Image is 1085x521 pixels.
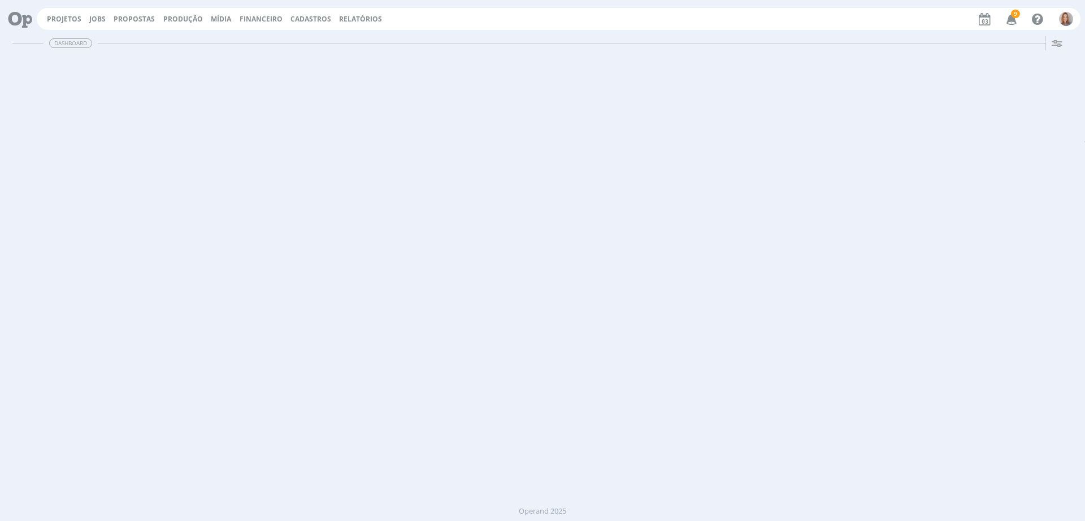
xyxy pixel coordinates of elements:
[339,14,382,24] a: Relatórios
[336,15,385,24] button: Relatórios
[287,15,335,24] button: Cadastros
[44,15,85,24] button: Projetos
[207,15,235,24] button: Mídia
[1059,12,1073,26] img: A
[47,14,81,24] a: Projetos
[1011,10,1020,18] span: 9
[240,14,283,24] a: Financeiro
[86,15,109,24] button: Jobs
[49,38,92,48] span: Dashboard
[211,14,231,24] a: Mídia
[89,14,106,24] a: Jobs
[999,9,1022,29] button: 9
[290,14,331,24] span: Cadastros
[110,15,158,24] button: Propostas
[236,15,286,24] button: Financeiro
[163,14,203,24] a: Produção
[114,14,155,24] span: Propostas
[160,15,206,24] button: Produção
[1058,9,1074,29] button: A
